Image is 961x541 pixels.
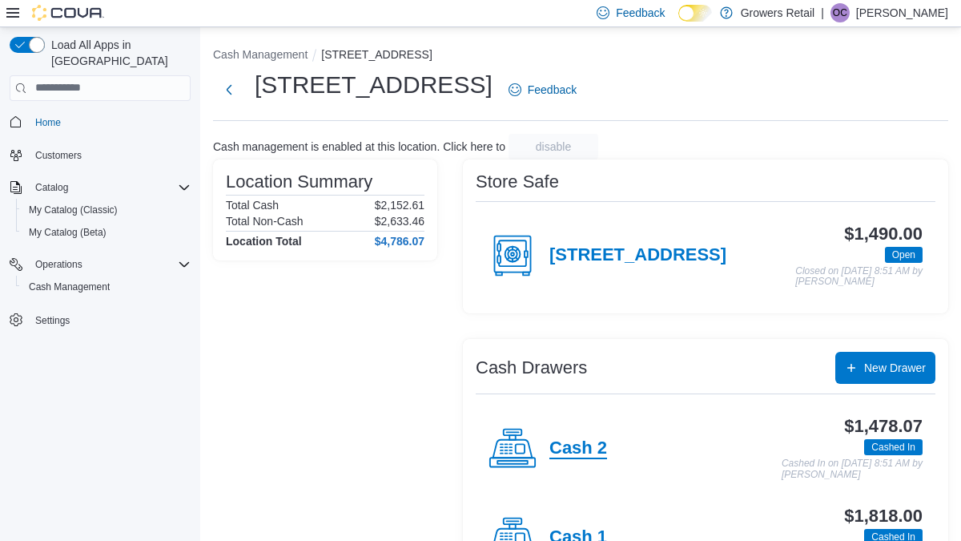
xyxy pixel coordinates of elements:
input: Dark Mode [678,5,712,22]
h3: Location Summary [226,172,372,192]
button: [STREET_ADDRESS] [321,48,432,61]
p: Cashed In on [DATE] 8:51 AM by [PERSON_NAME] [782,458,923,480]
button: Cash Management [213,48,308,61]
nav: An example of EuiBreadcrumbs [213,46,948,66]
span: My Catalog (Classic) [29,204,118,216]
span: Open [885,247,923,263]
span: Open [892,248,915,262]
h3: $1,490.00 [844,224,923,244]
button: Settings [3,308,197,331]
p: [PERSON_NAME] [856,3,948,22]
h6: Total Cash [226,199,279,212]
h3: Cash Drawers [476,358,587,377]
img: Cova [32,5,104,21]
button: Catalog [3,176,197,199]
h3: $1,478.07 [844,417,923,436]
a: Settings [29,311,76,330]
a: Home [29,113,67,132]
span: My Catalog (Beta) [29,226,107,239]
span: Customers [35,149,82,162]
span: Cashed In [871,440,915,454]
span: Cash Management [29,281,110,293]
span: Load All Apps in [GEOGRAPHIC_DATA] [45,37,191,69]
span: Customers [29,145,191,165]
span: Cashed In [864,439,923,455]
h6: Total Non-Cash [226,215,304,228]
h4: Location Total [226,235,302,248]
span: disable [536,139,571,155]
p: Growers Retail [741,3,815,22]
p: $2,152.61 [375,199,424,212]
button: Next [213,74,245,106]
div: Olivia Carman [830,3,850,22]
a: Feedback [502,74,583,106]
h3: Store Safe [476,172,559,192]
button: disable [509,134,598,159]
p: $2,633.46 [375,215,424,228]
span: Catalog [29,178,191,197]
a: Cash Management [22,277,116,297]
button: Catalog [29,178,74,197]
a: My Catalog (Beta) [22,223,113,242]
p: | [821,3,824,22]
span: Feedback [528,82,577,98]
span: Operations [29,255,191,274]
nav: Complex example [10,104,191,373]
span: Cash Management [22,277,191,297]
h1: [STREET_ADDRESS] [255,69,493,101]
p: Cash management is enabled at this location. Click here to [213,140,505,153]
button: Operations [3,253,197,276]
button: Customers [3,143,197,167]
span: Catalog [35,181,68,194]
button: Cash Management [16,276,197,298]
span: Home [35,116,61,129]
h3: $1,818.00 [844,507,923,526]
button: Operations [29,255,89,274]
h4: Cash 2 [549,438,607,459]
span: Home [29,112,191,132]
h4: [STREET_ADDRESS] [549,245,726,266]
button: My Catalog (Beta) [16,221,197,244]
span: Operations [35,258,82,271]
p: Closed on [DATE] 8:51 AM by [PERSON_NAME] [795,266,923,288]
a: My Catalog (Classic) [22,200,124,220]
span: My Catalog (Beta) [22,223,191,242]
span: New Drawer [864,360,926,376]
button: Home [3,111,197,134]
span: Settings [29,309,191,329]
button: New Drawer [835,352,935,384]
button: My Catalog (Classic) [16,199,197,221]
span: My Catalog (Classic) [22,200,191,220]
a: Customers [29,146,88,165]
h4: $4,786.07 [375,235,424,248]
span: Settings [35,314,70,327]
span: OC [833,3,847,22]
span: Feedback [616,5,665,21]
